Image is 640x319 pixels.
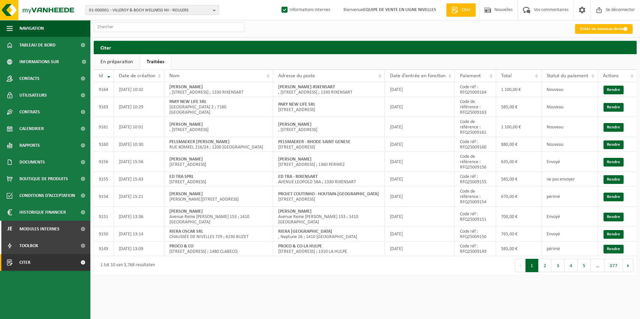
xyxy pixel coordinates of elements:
td: , [STREET_ADDRESS] ; 1330 RIXENSART [164,82,273,97]
td: CHAUSSÉE DE NIVELLES 729 ; 6230 BUZET [164,227,273,241]
a: Rendre [604,245,624,253]
strong: [PERSON_NAME] [169,157,203,162]
span: Envoyé [547,214,560,219]
span: Contacts [19,70,39,87]
td: [DATE] [385,172,455,187]
button: Prochain [623,259,633,272]
td: 880,00 € [496,137,542,152]
span: Nom [169,73,180,79]
span: Paiement [460,73,481,79]
button: Précédent [515,259,526,272]
td: Code de référence : RFQ25009156 [455,152,496,172]
span: Calendrier [19,120,44,137]
td: [GEOGRAPHIC_DATA] 2 ; 7160 [GEOGRAPHIC_DATA] [164,97,273,117]
a: Rendre [604,86,624,94]
td: , Neptune 26 ; 1410 [GEOGRAPHIC_DATA] [273,227,385,241]
strong: RIERA [GEOGRAPHIC_DATA] [278,229,332,234]
td: 585,00 € [496,172,542,187]
span: Citer [19,254,30,271]
button: 5 [578,259,591,272]
td: [DATE] [385,241,455,256]
span: Historique financier [19,204,66,221]
a: Rendre [604,175,624,184]
td: [STREET_ADDRESS] [273,187,385,207]
strong: ED TRA - RIXENSART [278,174,318,179]
span: Nouveau [547,125,563,130]
span: Utilisateurs [19,87,47,104]
td: [DATE] [385,117,455,137]
input: Chercher [94,22,244,32]
td: 585,00 € [496,241,542,256]
td: [DATE] 13:09 [114,241,164,256]
span: Actions [603,73,619,79]
td: [DATE] [385,97,455,117]
button: 1 [526,259,539,272]
span: Id [99,73,103,79]
button: 01-000001 - VILLEROY & BOCH WELLNESS NV - ROULERS [85,5,219,15]
span: Statut du paiement [547,73,588,79]
strong: [PERSON_NAME] [278,209,312,214]
strong: [PERSON_NAME] [278,122,312,127]
td: 9155 [94,172,114,187]
td: [DATE] [385,207,455,227]
span: Date d’entrée en fonction [390,73,446,79]
a: En préparation [94,54,140,70]
td: Code réf : RFQ25009151 [455,207,496,227]
td: Code réf : RFQ25009150 [455,227,496,241]
td: 9160 [94,137,114,152]
strong: PROCO & CO-LA HULPE [278,244,322,249]
td: 9156 [94,152,114,172]
td: 1 100,00 € [496,117,542,137]
a: Rendre [604,213,624,221]
td: [DATE] [385,227,455,241]
td: 9150 [94,227,114,241]
strong: [PERSON_NAME] [169,192,203,197]
span: 01-000001 - VILLEROY & BOCH WELLNESS NV - ROULERS [89,5,210,15]
td: 700,00 € [496,207,542,227]
span: Nouveau [547,105,563,110]
a: Rendre [604,103,624,112]
span: ne pas envoyer [547,177,575,182]
td: 9151 [94,207,114,227]
td: [STREET_ADDRESS] [273,137,385,152]
td: [STREET_ADDRESS] [164,152,273,172]
td: 9161 [94,117,114,137]
span: Date de création [119,73,155,79]
strong: [PERSON_NAME] [169,85,203,90]
td: [DATE] 15:56 [114,152,164,172]
td: [DATE] [385,137,455,152]
h2: Citer [94,41,637,54]
span: Envoyé [547,159,560,165]
span: Rapports [19,137,40,154]
span: Toolbox [19,237,38,254]
a: Rendre [604,230,624,239]
td: [STREET_ADDRESS] ; 1310 LA HULPE [273,241,385,256]
td: [DATE] 10:01 [114,117,164,137]
span: Total [501,73,512,79]
td: [DATE] 10:30 [114,137,164,152]
span: Conditions d’acceptation [19,187,75,204]
span: Informations sur l’entreprise [19,54,77,70]
td: Avenue Reine [PERSON_NAME] 153 ; 1410 [GEOGRAPHIC_DATA] [164,207,273,227]
td: 765,00 € [496,227,542,241]
td: RUE KOMKEL 216/24 ; 1200 [GEOGRAPHIC_DATA] [164,137,273,152]
strong: EQUIPE DE VENTE EN LIGNE NIVELLES [363,7,436,12]
span: Navigation [19,20,44,37]
td: [STREET_ADDRESS] [273,97,385,117]
td: AVENUE LEOPOLD 58A ; 1330 RIXENSART [273,172,385,187]
td: Code réf : RFQ25009164 [455,82,496,97]
a: Citer [446,3,476,17]
a: Rendre [604,140,624,149]
a: Traitées [140,54,171,70]
strong: PARY NEW LIFE SRL [169,99,207,104]
td: 9164 [94,82,114,97]
span: Citer [460,7,472,13]
td: , [STREET_ADDRESS] ; 1330 RIXENSART [273,82,385,97]
td: [DATE] [385,187,455,207]
td: 585,00 € [496,97,542,117]
td: [STREET_ADDRESS] [164,172,273,187]
label: Informations internes [280,5,330,15]
span: … [591,259,605,272]
strong: PELSMAEKER [PERSON_NAME] [169,139,230,144]
span: Modules internes [19,221,60,237]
